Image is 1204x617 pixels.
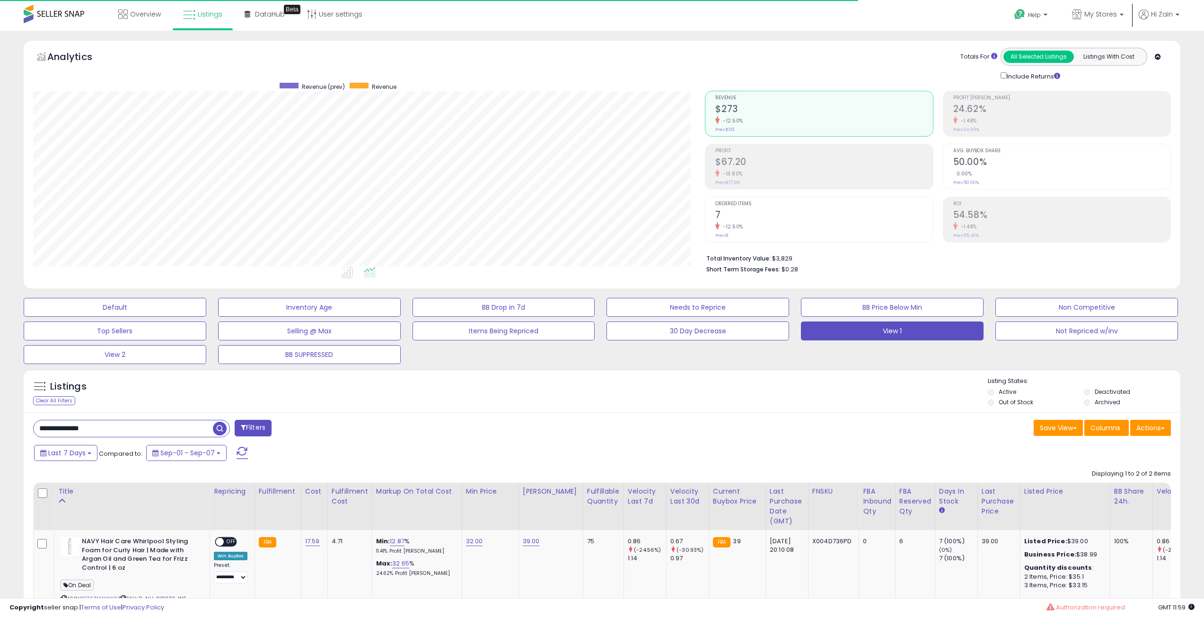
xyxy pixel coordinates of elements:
div: seller snap | | [9,603,164,612]
label: Out of Stock [999,398,1033,406]
div: Title [58,487,206,496]
div: Markup on Total Cost [376,487,458,496]
a: 39.00 [523,537,540,546]
div: 3 Items, Price: $33.15 [1024,581,1103,590]
div: 1.14 [1157,554,1195,563]
span: 2025-09-15 11:59 GMT [1158,603,1195,612]
div: FBA inbound Qty [863,487,891,516]
div: Last Purchase Price [982,487,1016,516]
a: Hi Zain [1139,9,1179,31]
span: Columns [1090,423,1120,433]
small: Prev: 8 [715,233,728,238]
div: 0.97 [670,554,709,563]
b: Max: [376,559,393,568]
button: Not Repriced w/inv [995,322,1178,340]
b: Business Price: [1024,550,1076,559]
b: Total Inventory Value: [706,254,771,262]
button: Top Sellers [24,322,206,340]
div: $38.99 [1024,550,1103,559]
div: Displaying 1 to 2 of 2 items [1092,469,1171,478]
small: 0.00% [953,170,972,177]
small: -13.80% [720,170,743,177]
button: Inventory Age [218,298,401,317]
small: Prev: 55.40% [953,233,979,238]
a: 12.87 [390,537,404,546]
span: Revenue [372,83,396,91]
small: (-30.93%) [677,546,703,554]
i: Get Help [1014,9,1026,20]
div: 100% [1114,537,1145,546]
b: Short Term Storage Fees: [706,265,780,273]
span: DataHub [255,9,285,19]
span: Profit [PERSON_NAME] [953,96,1170,101]
div: ASIN: [61,537,202,614]
span: Avg. Buybox Share [953,148,1170,154]
span: $0.28 [782,265,798,274]
div: FBA Reserved Qty [899,487,931,516]
h2: $67.20 [715,156,932,169]
div: 7 (100%) [939,537,977,546]
button: BB Price Below Min [801,298,984,317]
span: Profit [715,148,932,154]
button: BB Drop in 7d [413,298,595,317]
div: 7 (100%) [939,554,977,563]
div: Tooltip anchor [284,5,300,14]
button: View 2 [24,345,206,364]
div: Current Buybox Price [713,487,762,506]
a: 32.65 [392,559,409,568]
small: Prev: 50.00% [953,180,979,185]
a: Terms of Use [81,603,121,612]
small: -12.50% [720,117,743,124]
button: Listings With Cost [1073,51,1144,63]
a: 17.59 [305,537,320,546]
th: The percentage added to the cost of goods (COGS) that forms the calculator for Min & Max prices. [372,483,462,530]
button: Save View [1034,420,1083,436]
a: Help [1007,1,1057,31]
button: Non Competitive [995,298,1178,317]
label: Active [999,388,1016,396]
button: Sep-01 - Sep-07 [146,445,227,461]
button: Needs to Reprice [606,298,789,317]
h2: 54.58% [953,209,1170,222]
p: 24.62% Profit [PERSON_NAME] [376,570,455,577]
h2: 7 [715,209,932,222]
div: % [376,537,455,555]
span: Revenue (prev) [302,83,345,91]
div: Fulfillable Quantity [587,487,620,506]
span: OFF [224,538,239,546]
a: B07SZNWWKB [80,595,117,603]
div: 39.00 [982,537,1013,546]
div: FNSKU [812,487,855,496]
div: Velocity Last 7d [628,487,662,506]
small: (-24.56%) [1163,546,1190,554]
button: Items Being Repriced [413,322,595,340]
img: 31l5KkftaCL._SL40_.jpg [61,537,79,556]
button: Actions [1130,420,1171,436]
li: $3,829 [706,252,1164,263]
div: Totals For [960,52,997,61]
strong: Copyright [9,603,44,612]
div: Fulfillment Cost [332,487,368,506]
small: -1.48% [958,223,977,230]
div: Win BuyBox [214,552,247,560]
small: -12.50% [720,223,743,230]
span: Revenue [715,96,932,101]
span: Listings [198,9,222,19]
button: Selling @ Max [218,322,401,340]
div: X004D736PD [812,537,852,546]
small: Prev: $312 [715,127,735,132]
span: Help [1028,11,1041,19]
div: Cost [305,487,324,496]
span: Compared to: [99,449,142,458]
button: BB SUPPRESSED [218,345,401,364]
span: Overview [130,9,161,19]
div: : [1024,564,1103,572]
label: Deactivated [1095,388,1130,396]
small: -1.48% [958,117,977,124]
small: Days In Stock. [939,506,945,515]
button: 30 Day Decrease [606,322,789,340]
div: Last Purchase Date (GMT) [770,487,804,526]
small: FBA [259,537,276,547]
button: All Selected Listings [1003,51,1074,63]
div: Velocity Last 30d [670,487,705,506]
